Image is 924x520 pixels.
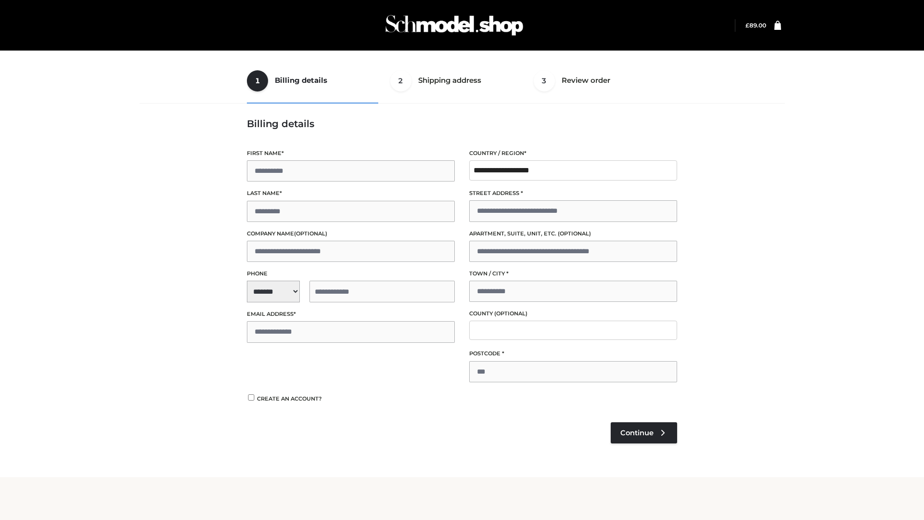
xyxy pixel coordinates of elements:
[294,230,327,237] span: (optional)
[247,269,455,278] label: Phone
[247,229,455,238] label: Company name
[257,395,322,402] span: Create an account?
[469,149,677,158] label: Country / Region
[469,229,677,238] label: Apartment, suite, unit, etc.
[745,22,766,29] bdi: 89.00
[469,269,677,278] label: Town / City
[745,22,766,29] a: £89.00
[247,149,455,158] label: First name
[558,230,591,237] span: (optional)
[247,189,455,198] label: Last name
[620,429,654,437] span: Continue
[469,349,677,358] label: Postcode
[745,22,749,29] span: £
[382,6,526,44] img: Schmodel Admin 964
[611,422,677,443] a: Continue
[247,310,455,319] label: Email address
[247,394,256,401] input: Create an account?
[469,309,677,318] label: County
[494,310,527,317] span: (optional)
[469,189,677,198] label: Street address
[247,118,677,130] h3: Billing details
